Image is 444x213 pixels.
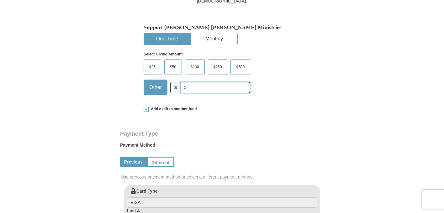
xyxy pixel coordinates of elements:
label: Payment Method [120,142,324,151]
a: Different [147,157,174,167]
button: Monthly [191,33,237,45]
h5: Support [PERSON_NAME] [PERSON_NAME] Ministries [144,24,300,31]
input: Card Type [127,197,317,208]
strong: Select Giving Amount [144,52,182,56]
label: Card Type [127,188,317,208]
span: $50 [167,62,179,72]
h4: Payment Type [120,131,324,136]
span: Add a gift to another fund [149,106,197,112]
button: One-Time [144,33,190,45]
span: $500 [233,62,248,72]
a: Previous [120,157,147,167]
span: $25 [146,62,159,72]
input: Other Amount [181,82,250,93]
span: $ [170,82,181,93]
span: Other [146,83,165,92]
span: Use previous payment method or select a different payment method. [121,174,325,180]
span: $100 [188,62,202,72]
span: $250 [210,62,225,72]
